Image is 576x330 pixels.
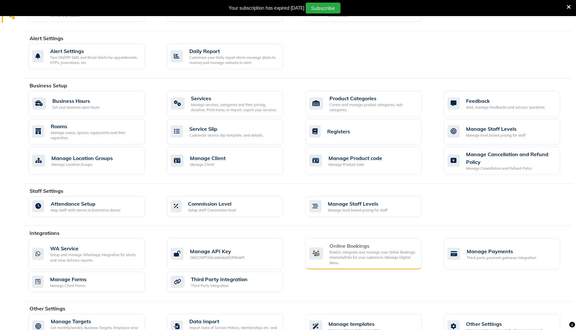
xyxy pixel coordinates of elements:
[167,119,296,144] a: Service SlipCustomize service slip template, and details.
[51,130,139,141] div: Manage rooms, spaces, equipments and their capacities.
[167,196,296,217] a: Commission LevelSetup staff Commission level
[444,147,573,175] a: Manage Cancellation and Refund PolicyManage Cancellation and Refund Policy
[51,317,139,325] div: Manage Targets
[51,154,113,162] div: Manage Location Groups
[50,55,139,66] div: Turn ON/OFF SMS and Email Alerts for appointments, OTPs, promotions, etc.
[50,245,139,252] div: WA Service
[167,91,296,116] a: ServicesManage services, categories and their pricing, duration. Print menu, or import, export yo...
[327,128,350,135] div: Registers
[188,208,236,213] div: Setup staff Commission level
[466,125,526,133] div: Manage Staff Levels
[466,150,555,166] div: Manage Cancellation and Refund Policy
[50,47,139,55] div: Alert Settings
[52,97,99,105] div: Business Hours
[328,208,388,213] div: Manage level based pricing for staff
[444,119,573,144] a: Manage Staff LevelsManage level based pricing for staff
[167,238,296,270] a: Manage API KeyDESCRIPTION.MANAGEOPENAPI
[188,200,236,208] div: Commission Level
[189,125,263,133] div: Service Slip
[306,3,340,13] button: Subscribe
[189,133,263,138] div: Customize service slip template, and details.
[467,255,536,261] div: Third party payment gateway integration
[466,105,544,110] div: Add, manage feedbacks and surveys' questions
[29,44,157,69] a: Alert SettingsTurn ON/OFF SMS and Email Alerts for appointments, OTPs, promotions, etc.
[51,122,139,130] div: Rooms
[329,250,417,266] div: Enable, integrate and manage your Online Bookings channels/links for your customers. Manage Digit...
[50,275,86,283] div: Manage Forms
[466,320,543,328] div: Other Settings
[29,147,157,175] a: Manage Location GroupsManage Location Groups
[329,94,417,102] div: Product Categories
[190,247,245,255] div: Manage API Key
[444,91,573,116] a: FeedbackAdd, manage feedbacks and surveys' questions
[167,147,296,175] a: Manage ClientManage Client
[29,238,157,270] a: WA ServiceSetup and manage Whatsapp Integration for alerts, and view delivery reports.
[191,275,248,283] div: Third Party Integration
[306,91,435,116] a: Product CategoriesCreate and manage product categories, sub-categories
[191,283,248,289] div: Third Party Integration
[29,119,157,144] a: RoomsManage rooms, spaces, equipments and their capacities.
[466,97,544,105] div: Feedback
[189,55,278,66] div: Customize your Daily report alerts message (stats to receive) and manage contacts to alert.
[29,91,157,116] a: Business HoursSet your business open hours
[189,47,278,55] div: Daily Report
[29,196,157,217] a: Attendance SetupMap staff with names in biometrics device
[50,283,86,289] div: Manage Client Forms
[466,166,555,171] div: Manage Cancellation and Refund Policy
[444,238,573,270] a: Manage PaymentsThird party payment gateway integration
[329,242,417,250] div: Online Bookings
[51,200,121,208] div: Attendance Setup
[167,44,296,69] a: Daily ReportCustomize your Daily report alerts message (stats to receive) and manage contacts to ...
[51,208,121,213] div: Map staff with names in biometrics device
[190,255,245,261] div: DESCRIPTION.MANAGEOPENAPI
[466,133,526,138] div: Manage level based pricing for staff
[306,147,435,175] a: Manage Product codeManage Product code
[328,162,382,167] div: Manage Product code
[329,102,417,113] div: Create and manage product categories, sub-categories
[191,102,278,113] div: Manage services, categories and their pricing, duration. Print menu, or import, export your servi...
[29,272,157,292] a: Manage FormsManage Client Forms
[328,320,381,328] div: Manage templates
[190,162,226,167] div: Manage Client
[328,154,382,162] div: Manage Product code
[306,238,435,270] a: Online BookingsEnable, integrate and manage your Online Bookings channels/links for your customer...
[229,5,304,12] div: Your subscription has expired [DATE]
[328,200,388,208] div: Manage Staff Levels
[51,162,113,167] div: Manage Location Groups
[191,94,278,102] div: Services
[52,105,99,110] div: Set your business open hours
[50,252,139,263] div: Setup and manage Whatsapp Integration for alerts, and view delivery reports.
[467,247,536,255] div: Manage Payments
[167,272,296,292] a: Third Party IntegrationThird Party Integration
[306,196,435,217] a: Manage Staff LevelsManage level based pricing for staff
[190,154,226,162] div: Manage Client
[189,317,278,325] div: Data Import
[306,119,435,144] a: Registers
